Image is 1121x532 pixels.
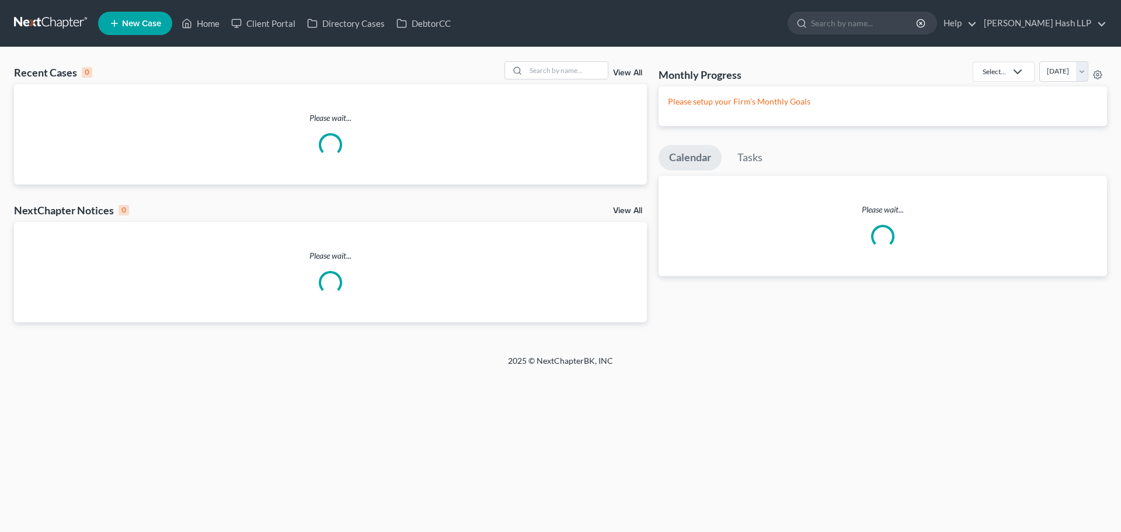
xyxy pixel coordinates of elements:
[391,13,457,34] a: DebtorCC
[14,203,129,217] div: NextChapter Notices
[14,65,92,79] div: Recent Cases
[176,13,225,34] a: Home
[613,69,642,77] a: View All
[727,145,773,171] a: Tasks
[613,207,642,215] a: View All
[811,12,918,34] input: Search by name...
[225,13,301,34] a: Client Portal
[938,13,977,34] a: Help
[82,67,92,78] div: 0
[526,62,608,79] input: Search by name...
[668,96,1098,107] p: Please setup your Firm's Monthly Goals
[659,145,722,171] a: Calendar
[301,13,391,34] a: Directory Cases
[978,13,1106,34] a: [PERSON_NAME] Hash LLP
[659,68,741,82] h3: Monthly Progress
[983,67,1006,77] div: Select...
[14,112,647,124] p: Please wait...
[659,204,1107,215] p: Please wait...
[119,205,129,215] div: 0
[122,19,161,28] span: New Case
[228,355,893,376] div: 2025 © NextChapterBK, INC
[14,250,647,262] p: Please wait...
